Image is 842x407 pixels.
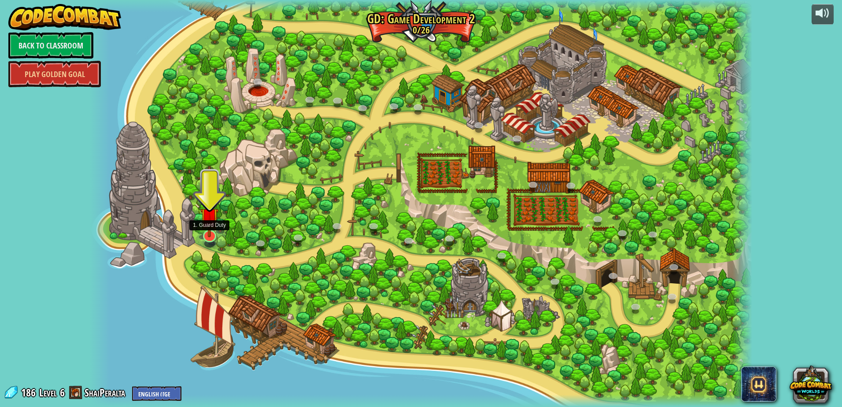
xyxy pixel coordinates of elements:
a: Play Golden Goal [8,61,101,87]
a: Back to Classroom [8,32,93,59]
button: Adjust volume [812,4,834,25]
span: 186 [21,385,38,400]
span: 6 [60,385,65,400]
img: CodeCombat - Learn how to code by playing a game [8,4,121,30]
img: level-banner-unstarted.png [200,196,218,237]
a: ShaiPeralta [85,385,128,400]
span: Level [39,385,57,400]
